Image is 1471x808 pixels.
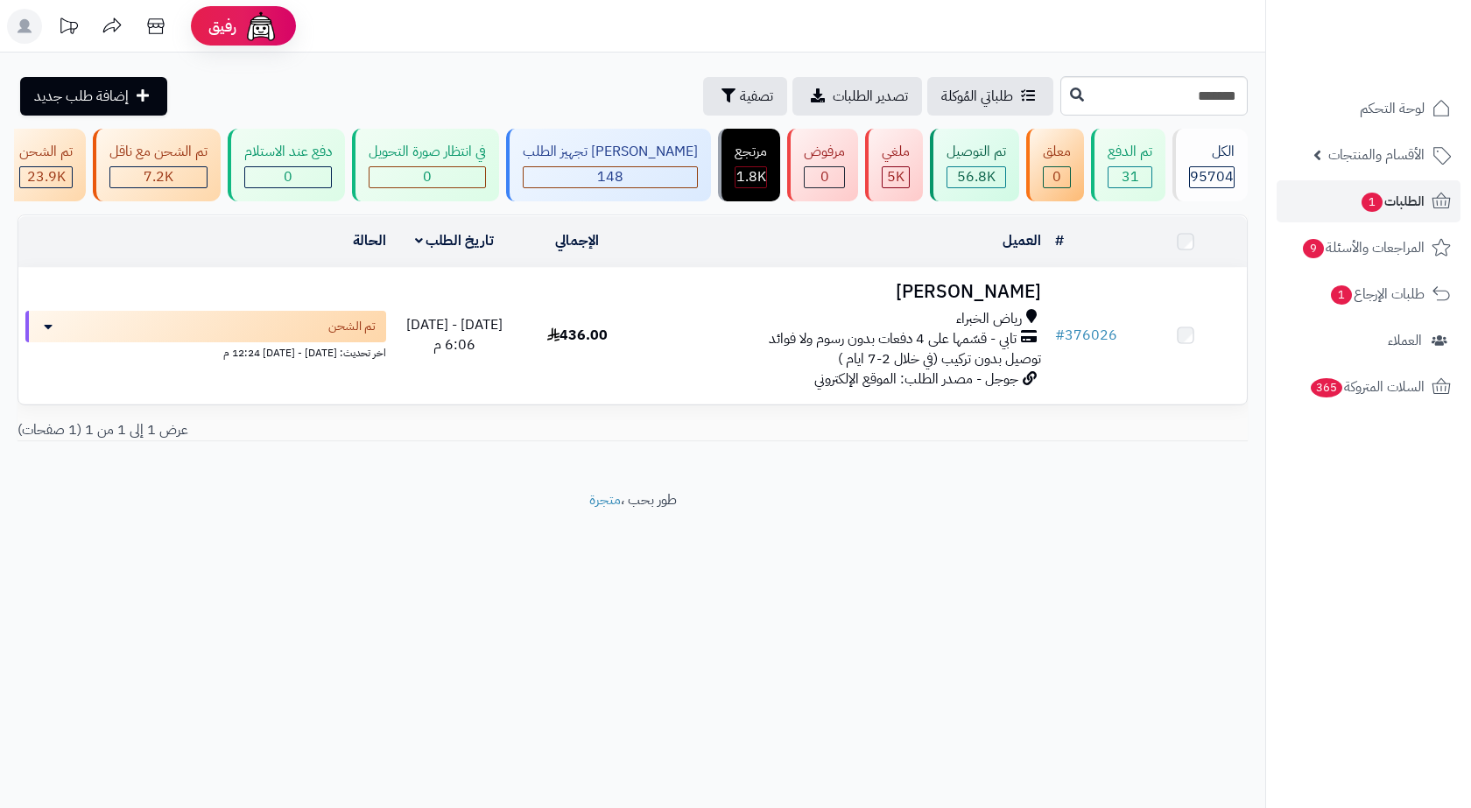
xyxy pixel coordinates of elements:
[703,77,787,116] button: تصفية
[34,86,129,107] span: إضافة طلب جديد
[1303,239,1324,258] span: 9
[862,129,926,201] a: ملغي 5K
[1328,143,1425,167] span: الأقسام والمنتجات
[353,230,386,251] a: الحالة
[1055,230,1064,251] a: #
[714,129,784,201] a: مرتجع 1.8K
[1023,129,1087,201] a: معلق 0
[1190,166,1234,187] span: 95704
[1003,230,1041,251] a: العميل
[957,166,996,187] span: 56.8K
[947,167,1005,187] div: 56836
[110,167,207,187] div: 7222
[1311,378,1342,397] span: 365
[20,77,167,116] a: إضافة طلب جديد
[1052,166,1061,187] span: 0
[328,318,376,335] span: تم الشحن
[814,369,1018,390] span: جوجل - مصدر الطلب: الموقع الإلكتروني
[1277,366,1460,408] a: السلات المتروكة365
[243,9,278,44] img: ai-face.png
[369,142,486,162] div: في انتظار صورة التحويل
[597,166,623,187] span: 148
[926,129,1023,201] a: تم التوصيل 56.8K
[1087,129,1169,201] a: تم الدفع 31
[370,167,485,187] div: 0
[1277,320,1460,362] a: العملاء
[284,166,292,187] span: 0
[1301,235,1425,260] span: المراجعات والأسئلة
[956,309,1022,329] span: رياض الخبراء
[1388,328,1422,353] span: العملاء
[1043,142,1071,162] div: معلق
[406,314,503,355] span: [DATE] - [DATE] 6:06 م
[415,230,495,251] a: تاريخ الطلب
[1109,167,1151,187] div: 31
[947,142,1006,162] div: تم التوصيل
[1189,142,1235,162] div: الكل
[804,142,845,162] div: مرفوض
[547,325,608,346] span: 436.00
[941,86,1013,107] span: طلباتي المُوكلة
[887,166,904,187] span: 5K
[1055,325,1065,346] span: #
[740,86,773,107] span: تصفية
[555,230,599,251] a: الإجمالي
[224,129,348,201] a: دفع عند الاستلام 0
[927,77,1053,116] a: طلباتي المُوكلة
[1277,180,1460,222] a: الطلبات1
[1108,142,1152,162] div: تم الدفع
[244,142,332,162] div: دفع عند الاستلام
[833,86,908,107] span: تصدير الطلبات
[1122,166,1139,187] span: 31
[589,489,621,510] a: متجرة
[735,142,767,162] div: مرتجع
[348,129,503,201] a: في انتظار صورة التحويل 0
[524,167,697,187] div: 148
[89,129,224,201] a: تم الشحن مع ناقل 7.2K
[1277,273,1460,315] a: طلبات الإرجاع1
[109,142,208,162] div: تم الشحن مع ناقل
[769,329,1017,349] span: تابي - قسّمها على 4 دفعات بدون رسوم ولا فوائد
[423,166,432,187] span: 0
[1169,129,1251,201] a: الكل95704
[20,167,72,187] div: 23949
[245,167,331,187] div: 0
[646,282,1041,302] h3: [PERSON_NAME]
[46,9,90,48] a: تحديثات المنصة
[735,167,766,187] div: 1822
[27,166,66,187] span: 23.9K
[4,420,633,440] div: عرض 1 إلى 1 من 1 (1 صفحات)
[503,129,714,201] a: [PERSON_NAME] تجهيز الطلب 148
[1362,193,1383,212] span: 1
[1055,325,1117,346] a: #376026
[883,167,909,187] div: 4987
[820,166,829,187] span: 0
[1044,167,1070,187] div: 0
[1277,88,1460,130] a: لوحة التحكم
[25,342,386,361] div: اخر تحديث: [DATE] - [DATE] 12:24 م
[838,348,1041,369] span: توصيل بدون تركيب (في خلال 2-7 ايام )
[805,167,844,187] div: 0
[784,129,862,201] a: مرفوض 0
[144,166,173,187] span: 7.2K
[1331,285,1352,305] span: 1
[1360,189,1425,214] span: الطلبات
[1277,227,1460,269] a: المراجعات والأسئلة9
[736,166,766,187] span: 1.8K
[1309,375,1425,399] span: السلات المتروكة
[792,77,922,116] a: تصدير الطلبات
[882,142,910,162] div: ملغي
[523,142,698,162] div: [PERSON_NAME] تجهيز الطلب
[19,142,73,162] div: تم الشحن
[1360,96,1425,121] span: لوحة التحكم
[208,16,236,37] span: رفيق
[1329,282,1425,306] span: طلبات الإرجاع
